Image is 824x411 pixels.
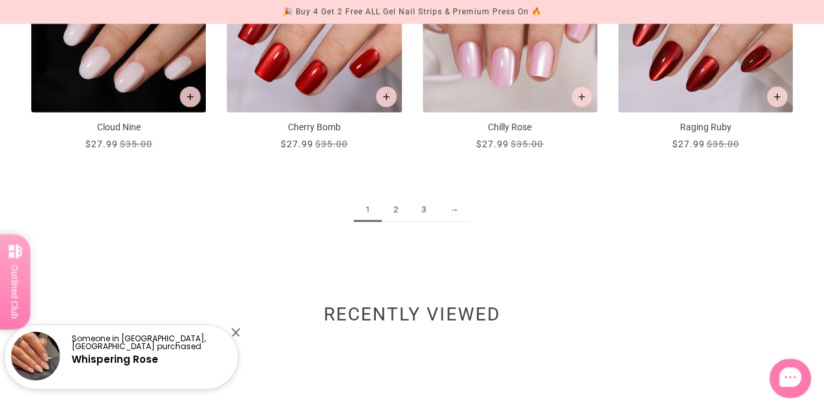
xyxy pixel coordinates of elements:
span: $35.00 [511,139,543,149]
p: Cloud Nine [31,120,206,134]
p: Raging Ruby [618,120,793,134]
button: Add to cart [376,87,397,107]
span: $35.00 [120,139,152,149]
p: Chilly Rose [423,120,597,134]
span: $27.99 [672,139,704,149]
p: Someone in [GEOGRAPHIC_DATA], [GEOGRAPHIC_DATA] purchased [72,335,227,350]
span: $27.99 [85,139,118,149]
h2: Recently viewed [31,311,793,326]
span: $35.00 [315,139,348,149]
a: Whispering Rose [72,352,158,366]
div: 🎉 Buy 4 Get 2 Free ALL Gel Nail Strips & Premium Press On 🔥 [282,5,541,19]
a: 3 [410,198,438,222]
button: Add to cart [180,87,201,107]
span: $27.99 [476,139,509,149]
span: $35.00 [706,139,739,149]
p: Cherry Bomb [227,120,401,134]
span: $27.99 [281,139,313,149]
button: Add to cart [767,87,788,107]
a: → [438,198,470,222]
a: 2 [382,198,410,222]
button: Add to cart [571,87,592,107]
span: 1 [354,198,382,222]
